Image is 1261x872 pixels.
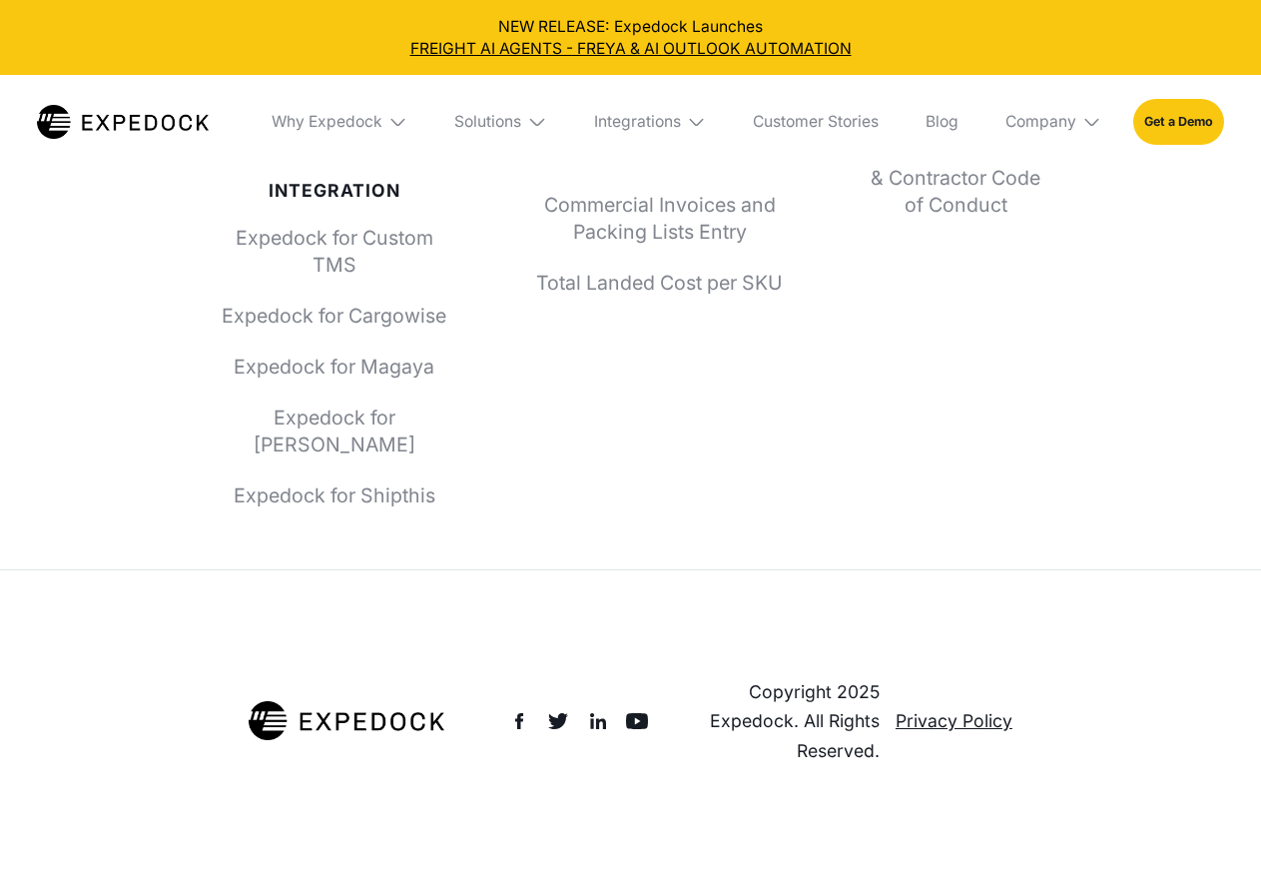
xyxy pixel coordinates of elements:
div: Integrations [594,112,681,132]
a: Expedock Supplier & Contractor Code of Conduct [869,137,1044,219]
a: Expedock for [PERSON_NAME] [218,405,451,459]
a: Expedock for Custom TMS [218,225,451,280]
div: Company [1005,112,1076,132]
div: Why Expedock [272,112,382,132]
a: Expedock for Magaya [218,354,451,381]
a: Privacy Policy [896,706,1012,735]
a: Customer Stories [737,75,894,169]
a: FREIGHT AI AGENTS - FREYA & AI OUTLOOK AUTOMATION [16,38,1246,60]
div: Solutions [454,112,521,132]
a: Expedock for Shipthis [218,482,451,509]
a: Commercial Invoices and Packing Lists Entry [513,192,806,247]
div: Integration [218,180,451,201]
a: Blog [910,75,973,169]
div: NEW RELEASE: Expedock Launches [16,16,1246,60]
div: Copyright 2025 Expedock. All Rights Reserved. [696,677,880,765]
a: Expedock for Cargowise [218,303,451,330]
a: Get a Demo [1133,99,1224,144]
a: Total Landed Cost per SKU [513,270,806,297]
